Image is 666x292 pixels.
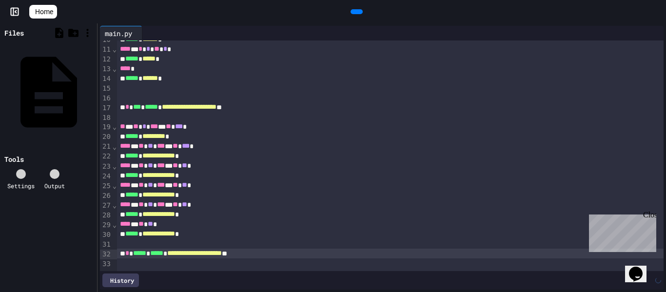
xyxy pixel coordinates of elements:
[100,94,112,103] div: 16
[100,84,112,94] div: 15
[100,28,137,39] div: main.py
[4,154,24,164] div: Tools
[7,181,35,190] div: Settings
[112,143,117,151] span: Fold line
[100,55,112,64] div: 12
[100,259,112,269] div: 33
[100,64,112,74] div: 13
[112,45,117,53] span: Fold line
[35,7,53,17] span: Home
[100,250,112,259] div: 32
[44,181,65,190] div: Output
[112,201,117,209] span: Fold line
[100,211,112,220] div: 28
[29,5,57,19] a: Home
[100,172,112,181] div: 24
[100,191,112,201] div: 26
[100,220,112,230] div: 29
[100,113,112,123] div: 18
[112,182,117,190] span: Fold line
[100,45,112,55] div: 11
[100,132,112,142] div: 20
[625,253,656,282] iframe: chat widget
[100,240,112,250] div: 31
[112,221,117,229] span: Fold line
[100,230,112,240] div: 30
[100,162,112,172] div: 23
[4,28,24,38] div: Files
[4,4,67,62] div: Chat with us now!Close
[585,211,656,252] iframe: chat widget
[102,273,139,287] div: History
[112,123,117,131] span: Fold line
[100,122,112,132] div: 19
[100,181,112,191] div: 25
[100,26,142,40] div: main.py
[100,74,112,84] div: 14
[100,201,112,211] div: 27
[112,65,117,73] span: Fold line
[112,162,117,170] span: Fold line
[100,152,112,161] div: 22
[100,103,112,113] div: 17
[100,142,112,152] div: 21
